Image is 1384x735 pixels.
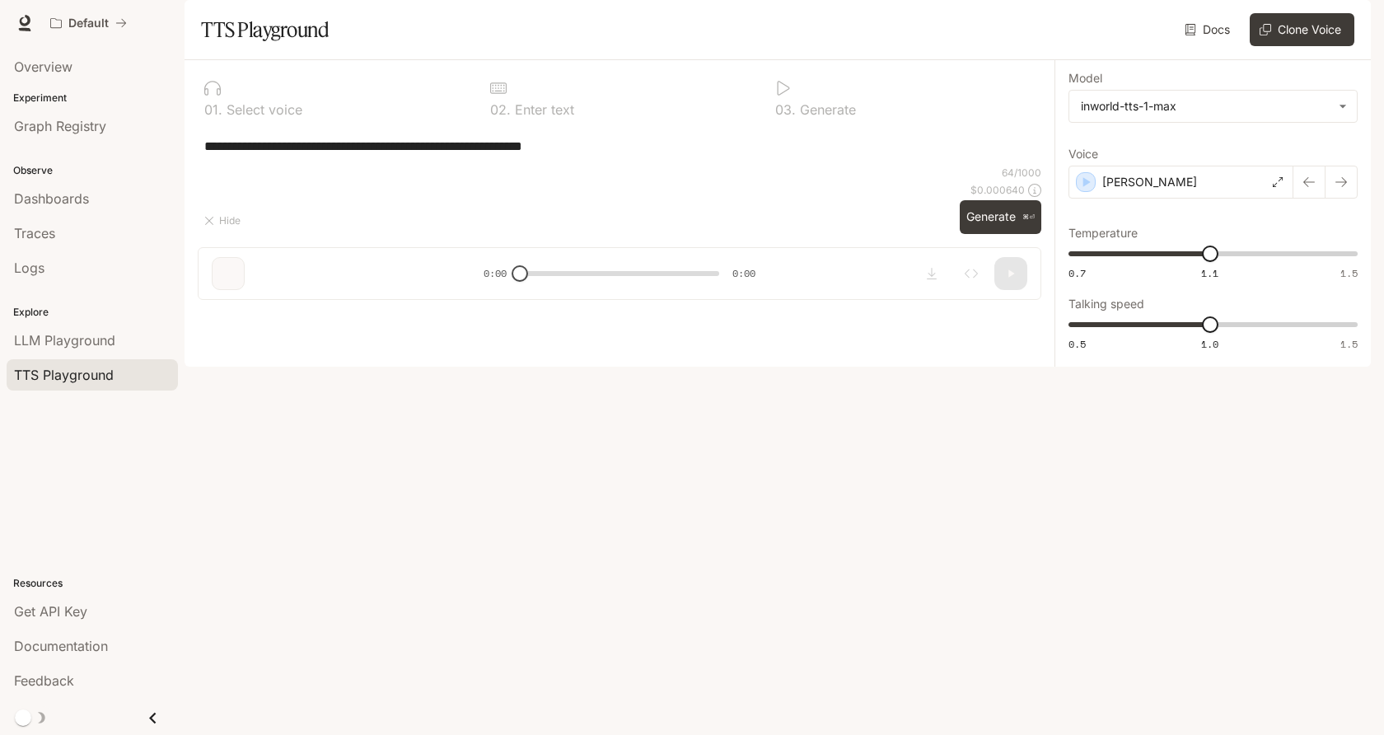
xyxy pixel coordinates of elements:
[1102,174,1197,190] p: [PERSON_NAME]
[1068,266,1086,280] span: 0.7
[1201,337,1218,351] span: 1.0
[511,103,574,116] p: Enter text
[970,183,1025,197] p: $ 0.000640
[960,200,1041,234] button: Generate⌘⏎
[1022,213,1035,222] p: ⌘⏎
[1068,148,1098,160] p: Voice
[198,208,250,234] button: Hide
[222,103,302,116] p: Select voice
[43,7,134,40] button: All workspaces
[1068,337,1086,351] span: 0.5
[1340,337,1358,351] span: 1.5
[1002,166,1041,180] p: 64 / 1000
[1068,227,1138,239] p: Temperature
[204,103,222,116] p: 0 1 .
[490,103,511,116] p: 0 2 .
[201,13,329,46] h1: TTS Playground
[1081,98,1330,115] div: inworld-tts-1-max
[1250,13,1354,46] button: Clone Voice
[1340,266,1358,280] span: 1.5
[1201,266,1218,280] span: 1.1
[1068,298,1144,310] p: Talking speed
[796,103,856,116] p: Generate
[1181,13,1237,46] a: Docs
[1069,91,1357,122] div: inworld-tts-1-max
[68,16,109,30] p: Default
[1068,73,1102,84] p: Model
[775,103,796,116] p: 0 3 .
